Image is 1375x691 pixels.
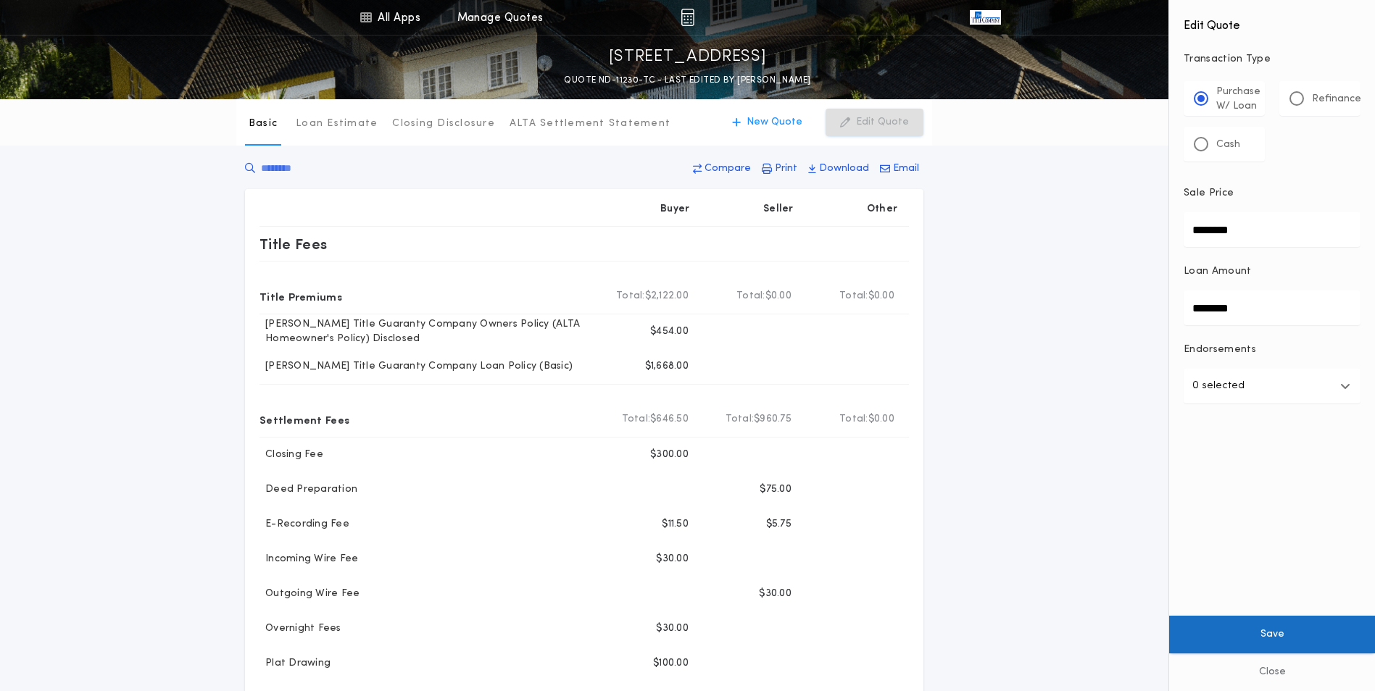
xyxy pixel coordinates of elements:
input: Sale Price [1184,212,1361,247]
b: Total: [726,412,755,427]
p: E-Recording Fee [259,517,349,532]
button: Email [876,156,923,182]
p: Other [867,202,897,217]
p: $30.00 [656,552,689,566]
span: $0.00 [868,289,894,303]
p: $454.00 [650,324,689,339]
span: $960.75 [754,412,792,427]
p: Closing Fee [259,448,323,462]
p: Edit Quote [856,115,909,130]
p: $75.00 [760,482,792,497]
button: Save [1169,616,1375,653]
p: [PERSON_NAME] Title Guaranty Company Loan Policy (Basic) [259,359,573,374]
span: $646.50 [650,412,689,427]
p: Title Premiums [259,285,342,308]
b: Total: [736,289,765,303]
button: Close [1169,653,1375,691]
p: Purchase W/ Loan [1216,85,1260,114]
button: 0 selected [1184,369,1361,403]
p: $1,668.00 [645,359,689,374]
button: Print [757,156,802,182]
p: $5.75 [766,517,792,532]
p: Deed Preparation [259,482,357,497]
p: Plat Drawing [259,656,331,671]
p: Cash [1216,138,1240,152]
button: Download [804,156,873,182]
p: 0 selected [1192,377,1245,395]
p: Compare [705,162,751,176]
p: Transaction Type [1184,52,1361,67]
p: Outgoing Wire Fee [259,587,360,601]
p: Seller [763,202,794,217]
h4: Edit Quote [1184,9,1361,35]
p: Email [893,162,919,176]
p: Overnight Fees [259,621,341,636]
img: img [681,9,694,26]
button: Compare [689,156,755,182]
p: Buyer [660,202,689,217]
p: [STREET_ADDRESS] [609,46,767,69]
p: $11.50 [662,517,689,532]
b: Total: [622,412,651,427]
b: Total: [839,412,868,427]
p: $100.00 [653,656,689,671]
b: Total: [839,289,868,303]
p: Endorsements [1184,343,1361,357]
span: $0.00 [868,412,894,427]
p: Sale Price [1184,186,1234,201]
p: Closing Disclosure [392,117,495,131]
p: Basic [249,117,278,131]
span: $2,122.00 [645,289,689,303]
p: Incoming Wire Fee [259,552,358,566]
p: [PERSON_NAME] Title Guaranty Company Owners Policy (ALTA Homeowner's Policy) Disclosed [259,317,597,346]
p: Loan Estimate [296,117,378,131]
b: Total: [616,289,645,303]
button: New Quote [718,109,817,136]
p: Title Fees [259,233,328,256]
p: New Quote [747,115,802,130]
button: Edit Quote [826,109,923,136]
p: $30.00 [656,621,689,636]
p: Download [819,162,869,176]
p: Settlement Fees [259,408,349,431]
p: $30.00 [759,587,792,601]
p: Loan Amount [1184,264,1252,279]
span: $0.00 [765,289,792,303]
p: Print [775,162,797,176]
p: QUOTE ND-11230-TC - LAST EDITED BY [PERSON_NAME] [564,73,810,88]
p: ALTA Settlement Statement [510,117,670,131]
p: $300.00 [650,448,689,462]
p: Refinance [1312,92,1361,106]
input: Loan Amount [1184,290,1361,325]
img: vs-icon [970,10,1000,25]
